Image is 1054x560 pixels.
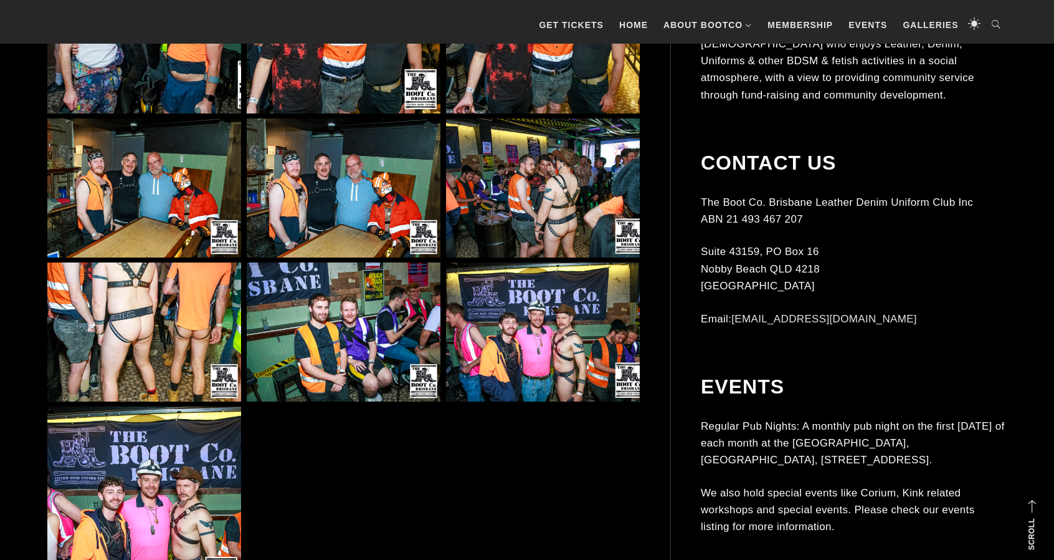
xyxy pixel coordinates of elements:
p: The Boot Co. Brisbane Leather Denim Uniform Club Inc ABN 21 493 467 207 [701,194,1006,228]
a: Events [842,6,893,44]
p: Email: [701,311,1006,327]
p: The Boot Co. provides a forum for anyone identifying as [DEMOGRAPHIC_DATA] who enjoys Leather, De... [701,19,1006,104]
a: Home [613,6,654,44]
a: About BootCo [657,6,758,44]
p: Regular Pub Nights: A monthly pub night on the first [DATE] of each month at the [GEOGRAPHIC_DATA... [701,418,1006,469]
a: Membership [761,6,839,44]
h2: Events [701,375,1006,399]
p: We also hold special events like Corium, Kink related workshops and special events. Please check ... [701,485,1006,536]
strong: Scroll [1027,518,1036,550]
a: [EMAIL_ADDRESS][DOMAIN_NAME] [731,313,917,325]
a: GET TICKETS [533,6,610,44]
p: Suite 43159, PO Box 16 Nobby Beach QLD 4218 [GEOGRAPHIC_DATA] [701,244,1006,295]
h2: Contact Us [701,152,1006,175]
a: Galleries [896,6,964,44]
